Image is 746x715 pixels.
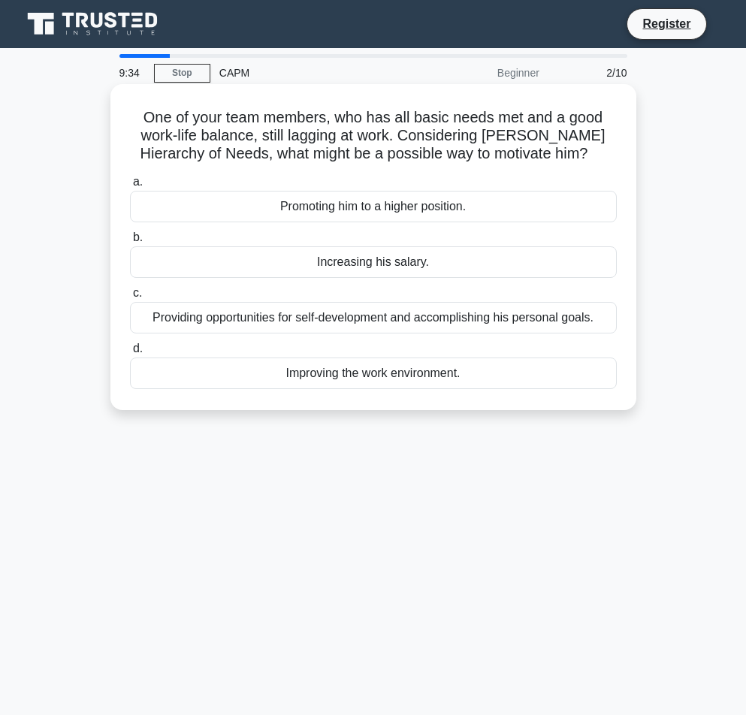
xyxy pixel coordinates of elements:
[417,58,548,88] div: Beginner
[548,58,636,88] div: 2/10
[110,58,154,88] div: 9:34
[130,357,617,389] div: Improving the work environment.
[133,231,143,243] span: b.
[130,246,617,278] div: Increasing his salary.
[133,342,143,354] span: d.
[633,14,699,33] a: Register
[133,175,143,188] span: a.
[210,58,417,88] div: CAPM
[154,64,210,83] a: Stop
[133,286,142,299] span: c.
[130,191,617,222] div: Promoting him to a higher position.
[128,108,618,164] h5: One of your team members, who has all basic needs met and a good work-life balance, still lagging...
[130,302,617,333] div: Providing opportunities for self-development and accomplishing his personal goals.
